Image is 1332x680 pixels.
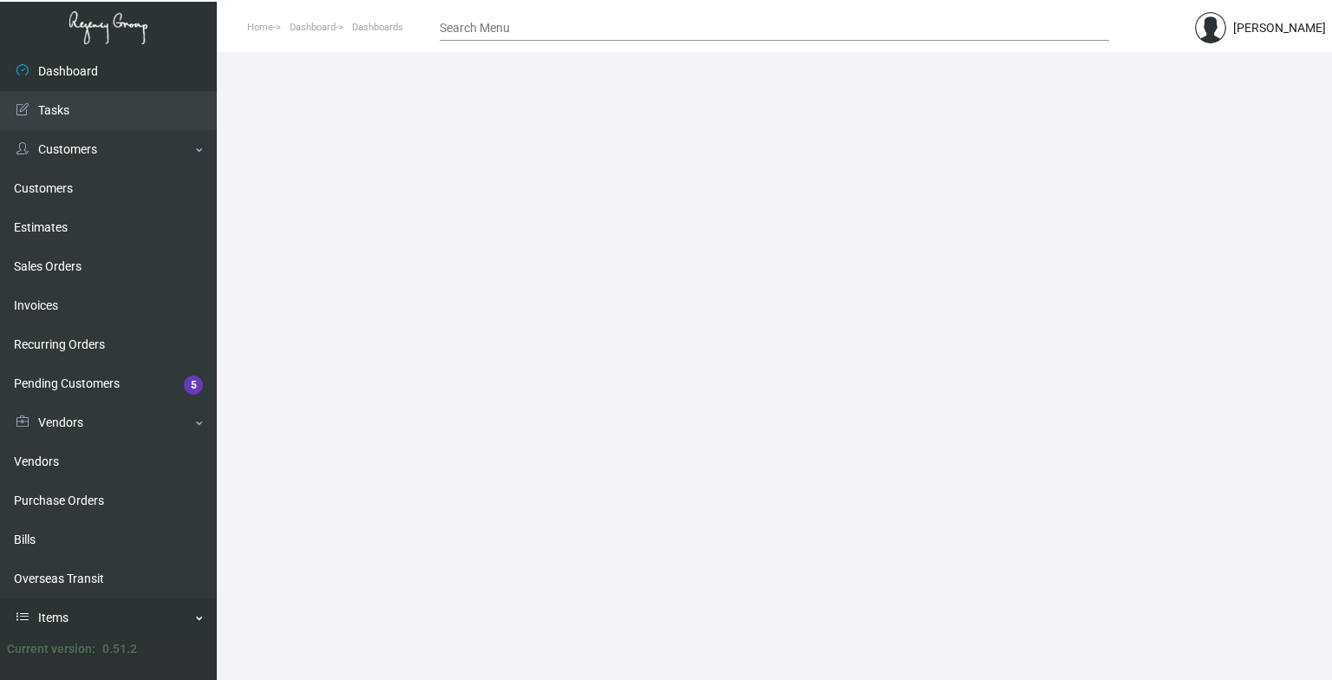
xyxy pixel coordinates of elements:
[247,22,273,33] span: Home
[1233,19,1326,37] div: [PERSON_NAME]
[290,22,336,33] span: Dashboard
[1195,12,1226,43] img: admin@bootstrapmaster.com
[352,22,403,33] span: Dashboards
[102,640,137,658] div: 0.51.2
[7,640,95,658] div: Current version:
